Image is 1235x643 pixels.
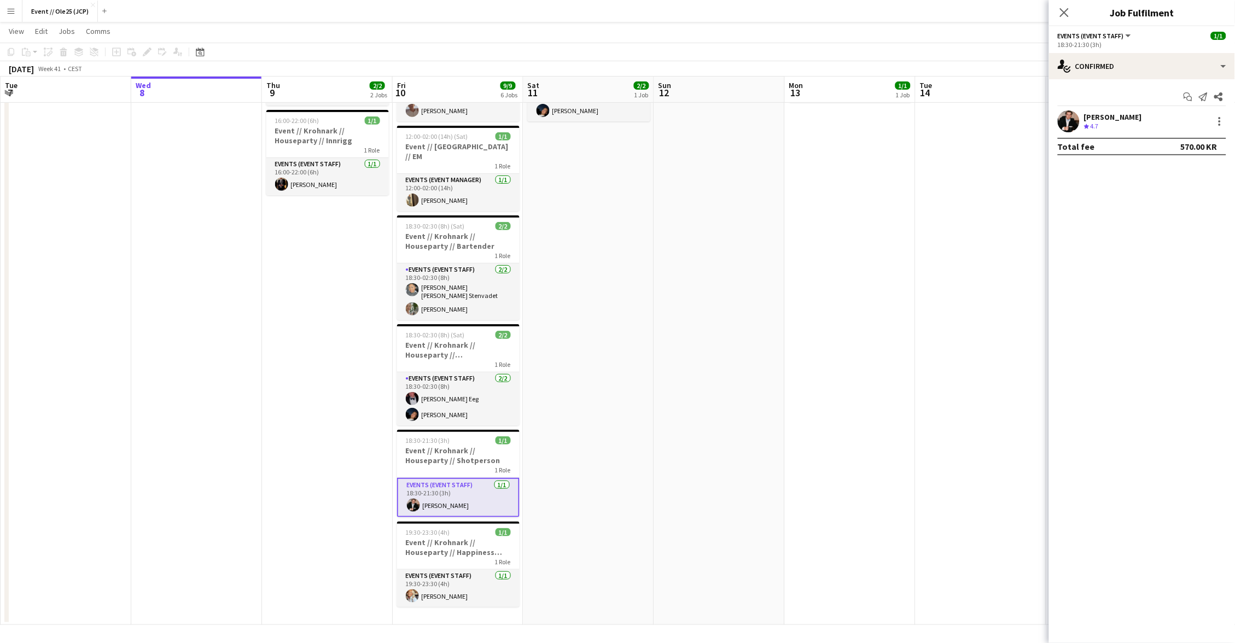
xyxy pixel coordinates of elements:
span: 1 Role [495,466,511,474]
div: Total fee [1058,141,1095,152]
div: 1 Job [634,91,649,99]
span: Comms [86,26,110,36]
span: 12:00-02:00 (14h) (Sat) [406,132,468,141]
span: 1 Role [495,558,511,566]
div: [DATE] [9,63,34,74]
app-card-role: Events (Event Staff)2/218:30-02:30 (8h)[PERSON_NAME] [PERSON_NAME] Stenvadet[PERSON_NAME] [397,264,520,320]
div: 2 Jobs [370,91,387,99]
h3: Event // Krohnark // Houseparty // [GEOGRAPHIC_DATA] [397,340,520,360]
app-job-card: 18:30-02:30 (8h) (Sat)2/2Event // Krohnark // Houseparty // Bartender1 RoleEvents (Event Staff)2/... [397,215,520,320]
app-job-card: 18:30-21:30 (3h)1/1Event // Krohnark // Houseparty // Shotperson1 RoleEvents (Event Staff)1/118:3... [397,430,520,517]
app-card-role: Events (Event Staff)2/218:30-02:30 (8h)[PERSON_NAME] Eeg[PERSON_NAME] [397,372,520,425]
span: 1 Role [495,360,511,369]
span: 7 [3,86,18,99]
app-card-role: Events (Event Staff)1/118:30-21:30 (3h)[PERSON_NAME] [397,478,520,517]
span: Edit [35,26,48,36]
span: 11 [526,86,540,99]
div: 1 Job [896,91,910,99]
h3: Event // Krohnark // Houseparty // Innrigg [266,126,389,145]
span: 14 [918,86,933,99]
span: 1 Role [495,252,511,260]
span: 13 [788,86,803,99]
app-card-role: Events (Event Staff)1/116:00-22:00 (6h)[PERSON_NAME] [266,158,389,195]
span: 1 Role [495,162,511,170]
div: 6 Jobs [501,91,518,99]
span: Fri [397,80,406,90]
span: 16:00-22:00 (6h) [275,116,319,125]
span: 1/1 [1211,32,1226,40]
span: 2/2 [370,81,385,90]
h3: Event // Krohnark // Houseparty // Bartender [397,231,520,251]
span: Sat [528,80,540,90]
app-job-card: 19:30-23:30 (4h)1/1Event // Krohnark // Houseparty // Happiness nurse1 RoleEvents (Event Staff)1/... [397,522,520,607]
span: 19:30-23:30 (4h) [406,528,450,536]
app-job-card: 16:00-22:00 (6h)1/1Event // Krohnark // Houseparty // Innrigg1 RoleEvents (Event Staff)1/116:00-2... [266,110,389,195]
a: Edit [31,24,52,38]
app-job-card: 12:00-02:00 (14h) (Sat)1/1Event // [GEOGRAPHIC_DATA] // EM1 RoleEvents (Event Manager)1/112:00-02... [397,126,520,211]
div: CEST [68,65,82,73]
span: 18:30-02:30 (8h) (Sat) [406,331,465,339]
span: 8 [134,86,151,99]
span: Week 41 [36,65,63,73]
span: Tue [5,80,18,90]
h3: Job Fulfilment [1049,5,1235,20]
span: 10 [395,86,406,99]
span: 9 [265,86,280,99]
span: 9/9 [500,81,516,90]
span: Jobs [59,26,75,36]
span: Sun [659,80,672,90]
span: Tue [920,80,933,90]
div: 18:30-21:30 (3h) [1058,40,1226,49]
span: 12 [657,86,672,99]
app-job-card: 18:30-02:30 (8h) (Sat)2/2Event // Krohnark // Houseparty // [GEOGRAPHIC_DATA]1 RoleEvents (Event ... [397,324,520,425]
h3: Event // [GEOGRAPHIC_DATA] // EM [397,142,520,161]
span: Wed [136,80,151,90]
a: Jobs [54,24,79,38]
span: 4.7 [1091,122,1099,130]
span: Events (Event Staff) [1058,32,1124,40]
span: 2/2 [496,222,511,230]
span: 1/1 [365,116,380,125]
span: 2/2 [496,331,511,339]
span: View [9,26,24,36]
h3: Event // Krohnark // Houseparty // Shotperson [397,446,520,465]
span: 1/1 [496,436,511,445]
button: Event // Ole25 (JCP) [22,1,98,22]
span: 1/1 [496,132,511,141]
span: 18:30-21:30 (3h) [406,436,450,445]
h3: Event // Krohnark // Houseparty // Happiness nurse [397,537,520,557]
button: Events (Event Staff) [1058,32,1133,40]
span: 1/1 [496,528,511,536]
span: Mon [789,80,803,90]
a: Comms [81,24,115,38]
div: Confirmed [1049,53,1235,79]
app-card-role: Events (Event Staff)1/119:30-23:30 (4h)[PERSON_NAME] [397,570,520,607]
a: View [4,24,28,38]
div: [PERSON_NAME] [1084,112,1142,122]
span: 18:30-02:30 (8h) (Sat) [406,222,465,230]
span: 1/1 [895,81,911,90]
div: 570.00 KR [1181,141,1217,152]
span: Thu [266,80,280,90]
app-card-role: Events (Event Manager)1/112:00-02:00 (14h)[PERSON_NAME] [397,174,520,211]
span: 2/2 [634,81,649,90]
span: 1 Role [364,146,380,154]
